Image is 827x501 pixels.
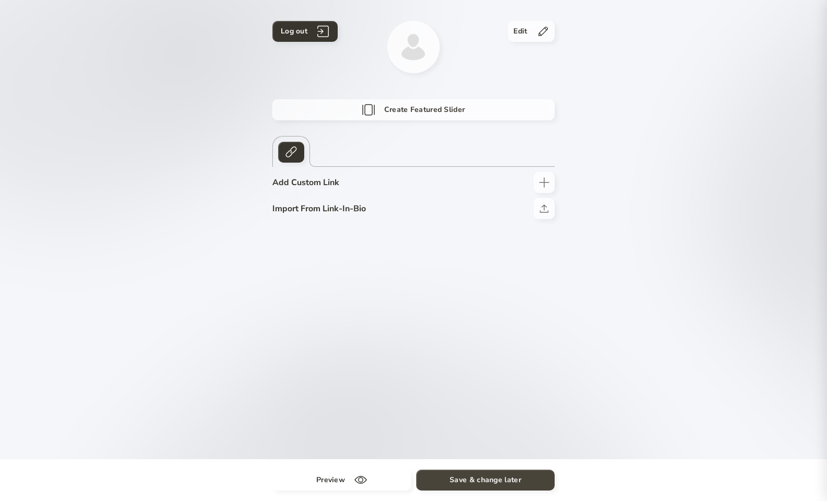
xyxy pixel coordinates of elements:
[272,176,508,189] h3: Add custom link
[281,25,307,38] h4: Log out
[272,21,338,42] button: Log out
[384,104,465,116] h4: Create Featured Slider
[508,21,555,42] button: Edit
[272,202,508,215] h3: Import from link-in-bio
[513,25,527,38] h4: Edit
[272,99,555,120] button: Create Featured Slider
